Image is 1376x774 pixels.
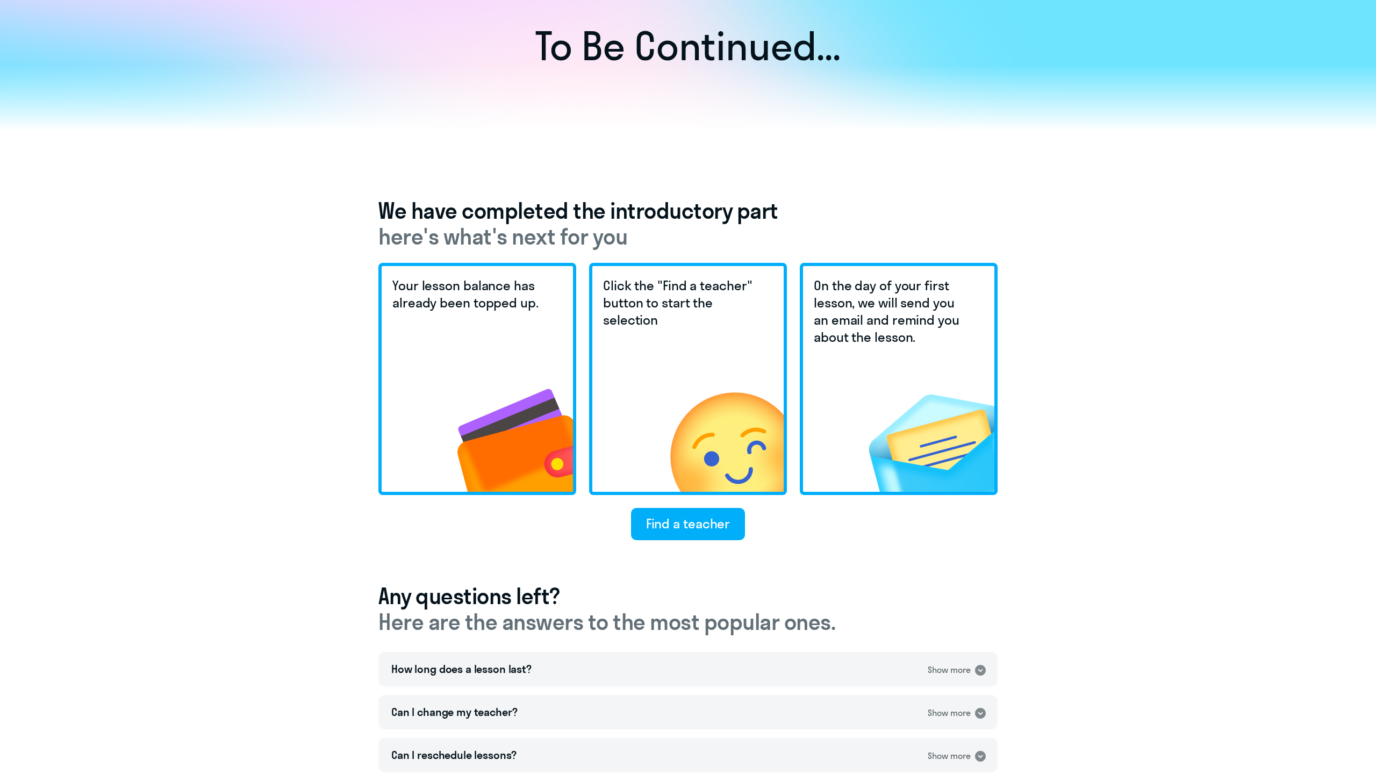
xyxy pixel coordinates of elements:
h1: To Be Continued... [21,27,1354,65]
h3: Any questions left? [378,583,998,635]
img: wallet [416,347,573,492]
img: letter [835,347,994,492]
img: wink [626,347,784,492]
div: Show more [928,706,971,720]
button: Find a teacher [631,508,746,540]
div: Can I change my teacher? [391,705,517,720]
div: Show more [928,663,971,677]
span: Here are the answers to the most popular ones. [378,609,998,635]
div: Can I reschedule lessons? [391,748,517,763]
h5: Click the "Find a teacher" button to start the selection [603,277,755,328]
h5: On the day of your first lesson, we will send you an email and remind you about the lesson. [814,277,965,346]
h3: We have completed the introductory part [378,198,998,249]
div: How long does a lesson last? [391,662,532,677]
div: Find a teacher [646,515,730,532]
div: Show more [928,749,971,763]
h5: Your lesson balance has already been topped up. [392,277,544,311]
span: here's what's next for you [378,224,998,249]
